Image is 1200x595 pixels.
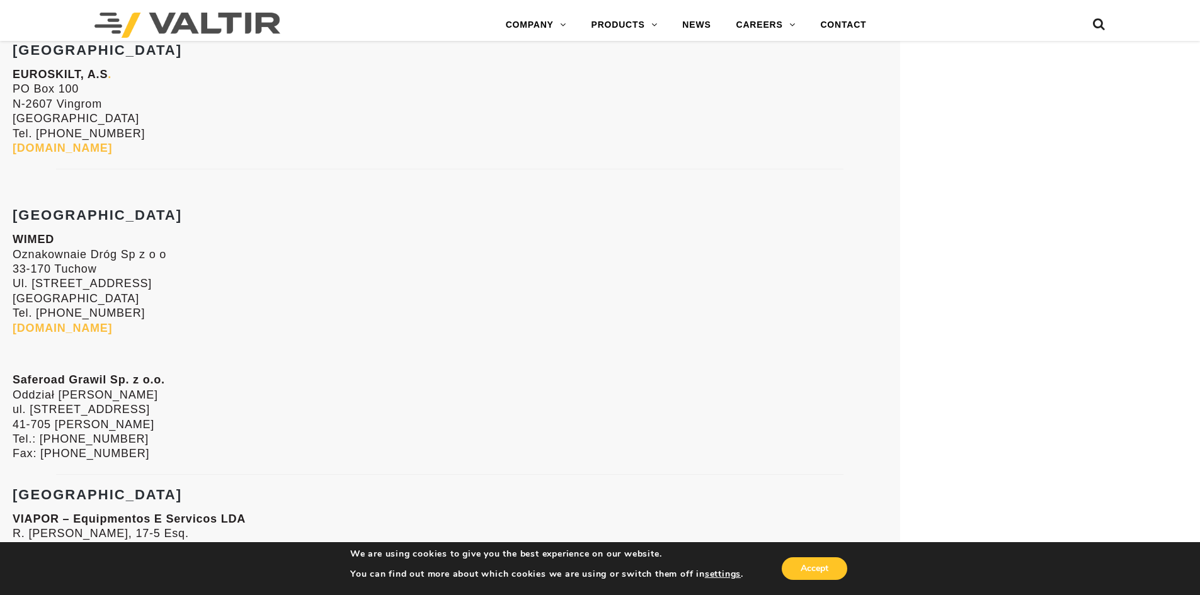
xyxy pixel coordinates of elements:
[782,557,847,580] button: Accept
[13,67,888,156] p: PO Box 100 N-2607 Vingrom [GEOGRAPHIC_DATA] Tel. [PHONE_NUMBER]
[13,513,246,525] strong: VIAPOR – Equipmentos E Servicos LDA
[13,233,54,246] strong: WIMED
[670,13,723,38] a: NEWS
[350,548,743,560] p: We are using cookies to give you the best experience on our website.
[808,13,879,38] a: CONTACT
[13,373,165,386] strong: Saferoad Grawil Sp. z o.o.
[13,373,888,461] p: Oddział [PERSON_NAME] ul. [STREET_ADDRESS] 41-705 [PERSON_NAME] Tel.: [PHONE_NUMBER] Fax: [PHONE_...
[724,13,808,38] a: CAREERS
[579,13,670,38] a: PRODUCTS
[13,42,182,58] strong: [GEOGRAPHIC_DATA]
[350,569,743,580] p: You can find out more about which cookies we are using or switch them off in .
[493,13,579,38] a: COMPANY
[705,569,741,580] button: settings
[13,487,182,502] strong: [GEOGRAPHIC_DATA]
[94,13,280,38] img: Valtir
[13,322,112,334] a: [DOMAIN_NAME]
[13,232,888,336] p: Oznakownaie Dróg Sp z o o 33-170 Tuchow Ul. [STREET_ADDRESS] [GEOGRAPHIC_DATA] Tel. [PHONE_NUMBER]
[13,142,112,154] a: [DOMAIN_NAME]
[13,68,111,81] strong: EUROSKILT, A.S
[108,68,111,81] a: .
[13,207,182,223] strong: [GEOGRAPHIC_DATA]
